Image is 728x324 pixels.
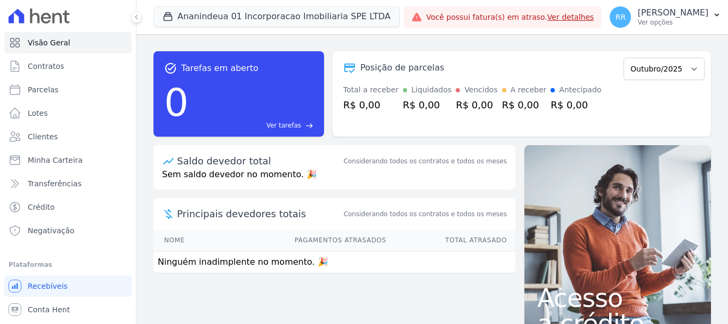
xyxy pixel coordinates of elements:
div: R$ 0,00 [502,98,547,112]
p: Ver opções [637,18,708,27]
span: Considerando todos os contratos e todos os meses [344,209,507,219]
span: Acesso [537,285,698,311]
th: Nome [153,230,218,251]
a: Crédito [4,196,132,218]
div: Liquidados [411,84,452,96]
span: east [305,122,313,130]
div: A receber [511,84,547,96]
div: R$ 0,00 [343,98,399,112]
a: Contratos [4,56,132,77]
span: Clientes [28,131,58,142]
div: Vencidos [464,84,497,96]
a: Conta Hent [4,299,132,320]
span: Ver tarefas [266,121,301,130]
span: Principais devedores totais [177,207,342,221]
a: Ver tarefas east [193,121,313,130]
span: Minha Carteira [28,155,83,165]
div: Considerando todos os contratos e todos os meses [344,156,507,166]
span: Crédito [28,202,55,212]
span: task_alt [164,62,177,75]
div: Plataformas [9,258,127,271]
span: Parcelas [28,84,59,95]
a: Recebíveis [4,275,132,297]
div: 0 [164,75,189,130]
a: Negativação [4,220,132,241]
span: Transferências [28,178,82,189]
span: Lotes [28,108,48,118]
div: R$ 0,00 [456,98,497,112]
div: Antecipado [559,84,601,96]
td: Ninguém inadimplente no momento. 🎉 [153,251,515,273]
div: R$ 0,00 [403,98,452,112]
div: Posição de parcelas [360,61,444,74]
span: Recebíveis [28,281,68,291]
a: Ver detalhes [547,13,594,21]
a: Minha Carteira [4,149,132,171]
span: Você possui fatura(s) em atraso. [426,12,594,23]
span: Conta Hent [28,304,70,315]
a: Transferências [4,173,132,194]
span: Negativação [28,225,75,236]
button: Ananindeua 01 Incorporacao Imobiliaria SPE LTDA [153,6,400,27]
a: Clientes [4,126,132,147]
div: Saldo devedor total [177,154,342,168]
span: Contratos [28,61,64,72]
span: Tarefas em aberto [181,62,258,75]
th: Pagamentos Atrasados [218,230,386,251]
div: R$ 0,00 [551,98,601,112]
span: Visão Geral [28,37,70,48]
span: RR [616,13,626,21]
div: Total a receber [343,84,399,96]
a: Visão Geral [4,32,132,53]
a: Parcelas [4,79,132,100]
p: Sem saldo devedor no momento. 🎉 [153,168,515,189]
a: Lotes [4,102,132,124]
th: Total Atrasado [387,230,515,251]
p: [PERSON_NAME] [637,7,708,18]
